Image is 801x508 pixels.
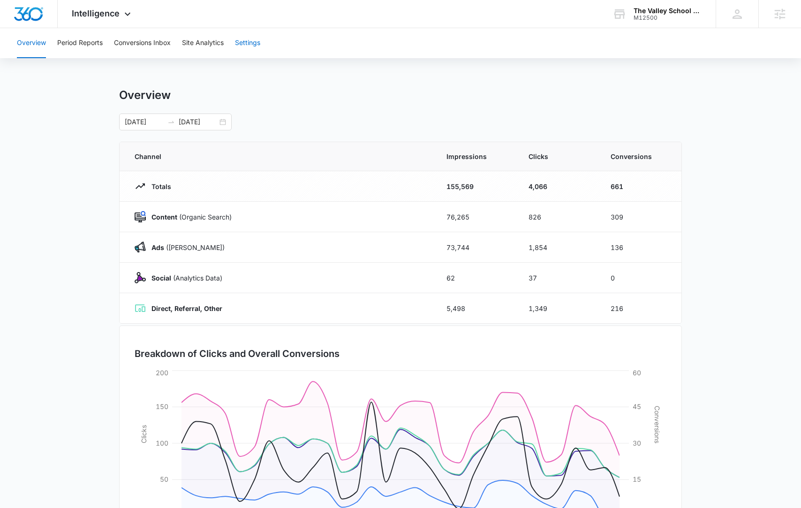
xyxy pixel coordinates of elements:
td: 76,265 [435,202,517,232]
tspan: 45 [633,402,641,410]
strong: Social [151,274,171,282]
span: to [167,118,175,126]
img: Social [135,272,146,283]
td: 155,569 [435,171,517,202]
button: Site Analytics [182,28,224,58]
span: Intelligence [72,8,120,18]
p: ([PERSON_NAME]) [146,243,225,252]
td: 1,349 [517,293,599,324]
tspan: 60 [633,369,641,377]
td: 62 [435,263,517,293]
span: Impressions [446,152,506,161]
button: Overview [17,28,46,58]
td: 0 [599,263,681,293]
td: 73,744 [435,232,517,263]
span: Conversions [611,152,666,161]
input: End date [179,117,218,127]
td: 661 [599,171,681,202]
tspan: 150 [156,402,168,410]
p: (Organic Search) [146,212,232,222]
td: 216 [599,293,681,324]
button: Conversions Inbox [114,28,171,58]
span: Clicks [529,152,588,161]
tspan: 50 [160,475,168,483]
td: 1,854 [517,232,599,263]
td: 826 [517,202,599,232]
tspan: 100 [156,439,168,447]
td: 5,498 [435,293,517,324]
td: 136 [599,232,681,263]
tspan: Conversions [653,406,661,443]
img: Content [135,211,146,222]
button: Settings [235,28,260,58]
strong: Direct, Referral, Other [151,304,222,312]
div: account name [634,7,702,15]
button: Period Reports [57,28,103,58]
strong: Content [151,213,177,221]
span: swap-right [167,118,175,126]
tspan: 200 [156,369,168,377]
input: Start date [125,117,164,127]
div: account id [634,15,702,21]
td: 309 [599,202,681,232]
h1: Overview [119,88,171,102]
img: Ads [135,242,146,253]
tspan: 30 [633,439,641,447]
tspan: Clicks [140,425,148,443]
span: Channel [135,152,424,161]
h3: Breakdown of Clicks and Overall Conversions [135,347,340,361]
tspan: 15 [633,475,641,483]
p: Totals [146,182,171,191]
strong: Ads [151,243,164,251]
td: 4,066 [517,171,599,202]
p: (Analytics Data) [146,273,222,283]
td: 37 [517,263,599,293]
